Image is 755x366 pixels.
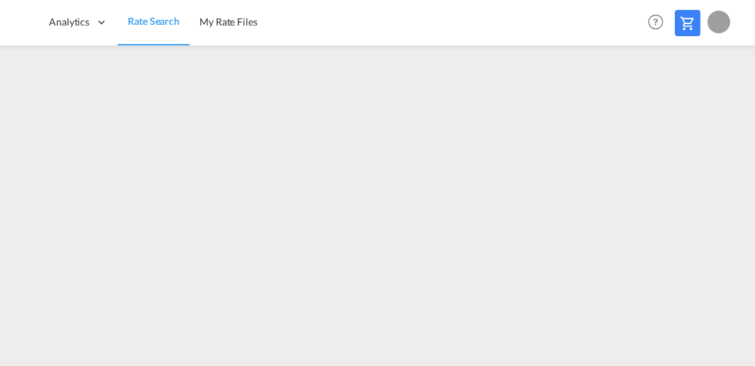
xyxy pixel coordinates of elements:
span: Analytics [49,15,89,29]
span: Help [644,10,668,34]
span: Rate Search [128,15,180,27]
div: Help [644,10,675,35]
span: My Rate Files [199,16,258,28]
